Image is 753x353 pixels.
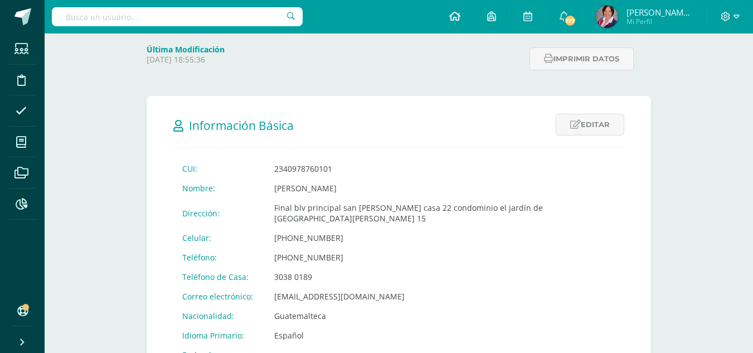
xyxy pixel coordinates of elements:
[626,7,693,18] span: [PERSON_NAME] de [GEOGRAPHIC_DATA]
[173,159,265,178] td: CUI:
[265,228,624,248] td: [PHONE_NUMBER]
[265,248,624,267] td: [PHONE_NUMBER]
[626,17,693,26] span: Mi Perfil
[147,55,523,65] p: [DATE] 18:55:36
[265,267,624,287] td: 3038 0189
[265,178,624,198] td: [PERSON_NAME]
[173,228,265,248] td: Celular:
[173,198,265,228] td: Dirección:
[52,7,303,26] input: Busca un usuario...
[265,326,624,345] td: Español
[173,326,265,345] td: Idioma Primario:
[265,306,624,326] td: Guatemalteca
[556,114,624,136] a: Editar
[189,118,294,133] span: Información Básica
[529,47,634,70] button: Imprimir datos
[265,287,624,306] td: [EMAIL_ADDRESS][DOMAIN_NAME]
[147,44,523,55] h4: Última Modificación
[596,6,618,28] img: 9cc45377ee35837361e2d5ac646c5eda.png
[265,198,624,228] td: Final blv principal san [PERSON_NAME] casa 22 condominio el jardín de [GEOGRAPHIC_DATA][PERSON_NA...
[564,14,576,27] span: 177
[265,159,624,178] td: 2340978760101
[173,287,265,306] td: Correo electrónico:
[173,306,265,326] td: Nacionalidad:
[173,178,265,198] td: Nombre:
[173,267,265,287] td: Teléfono de Casa:
[173,248,265,267] td: Teléfono:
